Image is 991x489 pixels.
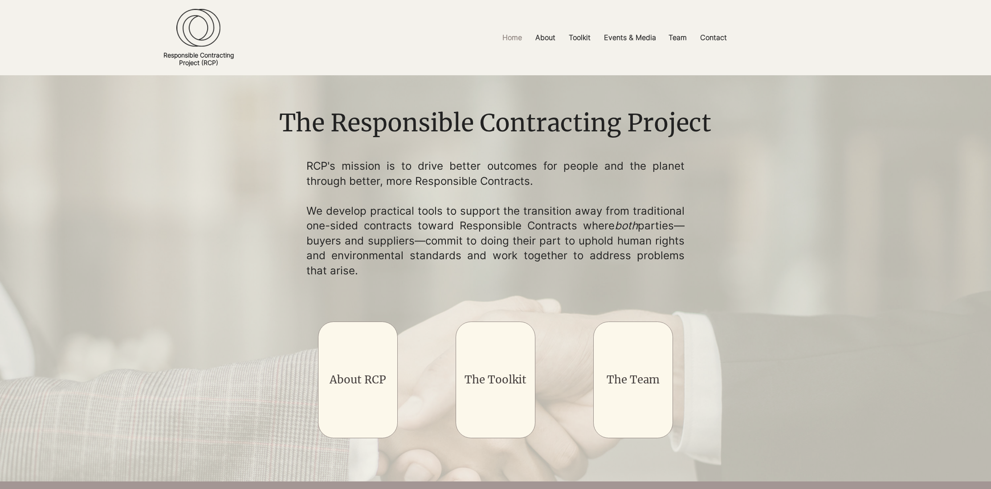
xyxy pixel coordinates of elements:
p: We develop practical tools to support the transition away from traditional one-sided contracts to... [306,204,685,278]
a: About RCP [330,373,386,387]
p: Toolkit [564,28,595,48]
span: both [615,219,638,232]
p: Home [498,28,526,48]
p: About [531,28,560,48]
a: The Toolkit [465,373,526,387]
nav: Site [388,28,840,48]
a: Responsible ContractingProject (RCP) [163,51,234,66]
a: About [529,28,562,48]
a: Home [496,28,529,48]
p: Events & Media [599,28,661,48]
h1: The Responsible Contracting Project [273,106,718,140]
p: RCP's mission is to drive better outcomes for people and the planet through better, more Responsi... [306,159,685,188]
a: Team [662,28,693,48]
a: Contact [693,28,734,48]
p: Contact [696,28,731,48]
a: The Team [607,373,660,387]
a: Events & Media [597,28,662,48]
a: Toolkit [562,28,597,48]
p: Team [664,28,691,48]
